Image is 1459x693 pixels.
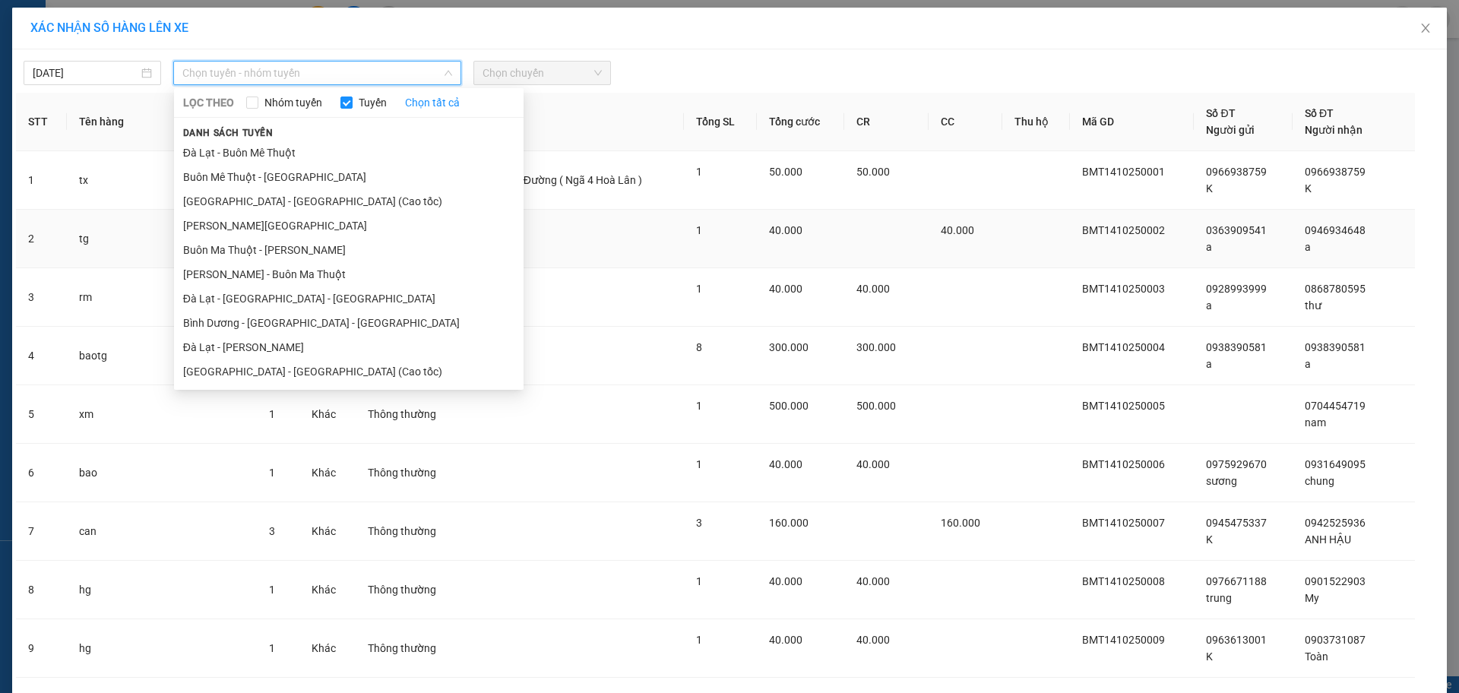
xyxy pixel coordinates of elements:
span: Số ĐT [1206,107,1235,119]
span: 40.000 [769,458,802,470]
span: K [1206,533,1213,546]
span: 0931649095 [1305,458,1366,470]
span: 160.000 [769,517,809,529]
input: 14/10/2025 [33,65,138,81]
th: Ghi chú [463,93,685,151]
span: BMT1410250002 [1082,224,1165,236]
td: Thông thường [356,502,463,561]
div: 0905467477 [130,68,236,89]
span: 1 [696,166,702,178]
td: Khác [299,385,356,444]
span: My [1305,592,1319,604]
span: 0363909541 [1206,224,1267,236]
td: 5 [16,385,67,444]
th: Tổng cước [757,93,844,151]
span: 1 [696,283,702,295]
th: CR [844,93,929,151]
span: 300.000 [769,341,809,353]
li: Buôn Mê Thuột - [GEOGRAPHIC_DATA] [174,165,524,189]
div: K [13,31,119,49]
span: Tuyến [353,94,393,111]
td: 1 [16,151,67,210]
td: hg [67,561,257,619]
span: 0946934648 [1305,224,1366,236]
span: 1 [696,634,702,646]
li: [PERSON_NAME][GEOGRAPHIC_DATA] [174,214,524,238]
span: 300.000 [856,341,896,353]
div: 40.000 [128,98,238,119]
td: 6 [16,444,67,502]
span: 0704454719 [1305,400,1366,412]
span: a [1206,241,1212,253]
span: 0868780595 [1305,283,1366,295]
td: Thông thường [356,619,463,678]
span: 0928993999 [1206,283,1267,295]
span: 0938390581 [1206,341,1267,353]
span: chung [1305,475,1334,487]
span: a [1206,358,1212,370]
span: 0975929670 [1206,458,1267,470]
li: Đà Lạt - Buôn Mê Thuột [174,141,524,165]
a: Chọn tất cả [405,94,460,111]
span: 3 [696,517,702,529]
td: Khác [299,444,356,502]
span: 1 [696,224,702,236]
span: close [1419,22,1432,34]
td: 9 [16,619,67,678]
td: Thông thường [356,444,463,502]
span: 50.000 [856,166,890,178]
span: 1 [269,408,275,420]
span: 0945475337 [1206,517,1267,529]
span: a [1305,241,1311,253]
span: ANH HẬU [1305,533,1351,546]
td: Khác [299,561,356,619]
span: BMT1410250009 [1082,634,1165,646]
span: 0963613001 [1206,634,1267,646]
td: bao [67,444,257,502]
span: sương [1206,475,1237,487]
td: 3 [16,268,67,327]
li: Đà Lạt - [GEOGRAPHIC_DATA] - [GEOGRAPHIC_DATA] [174,286,524,311]
button: Close [1404,8,1447,50]
span: Số ĐT [1305,107,1334,119]
td: Khác [299,502,356,561]
th: Thu hộ [1002,93,1070,151]
span: 40.000 [769,575,802,587]
span: 160.000 [941,517,980,529]
span: 500.000 [856,400,896,412]
span: 40.000 [856,575,890,587]
td: hg [67,619,257,678]
span: BMT1410250007 [1082,517,1165,529]
span: a [1305,358,1311,370]
span: Danh sách tuyến [174,126,283,140]
div: Trụ sở HCM [130,13,236,49]
span: K [1305,182,1312,195]
li: [GEOGRAPHIC_DATA] - [GEOGRAPHIC_DATA] (Cao tốc) [174,359,524,384]
td: baotg [67,327,257,385]
li: Đà Lạt - [PERSON_NAME] [174,335,524,359]
span: K [1206,182,1213,195]
td: can [67,502,257,561]
span: BMT1410250006 [1082,458,1165,470]
div: 0905467477 [13,49,119,71]
span: 40.000 [856,458,890,470]
span: 3 [269,525,275,537]
td: rm [67,268,257,327]
th: Tổng SL [684,93,757,151]
span: thư [1305,299,1321,312]
span: 1 [269,584,275,596]
span: BMT1410250005 [1082,400,1165,412]
span: 0901522903 [1305,575,1366,587]
span: Chọn tuyến - nhóm tuyến [182,62,452,84]
span: Người gửi [1206,124,1255,136]
span: 0976671188 [1206,575,1267,587]
th: STT [16,93,67,151]
span: Toàn [1305,650,1328,663]
span: BMT1410250001 [1082,166,1165,178]
td: tg [67,210,257,268]
span: 1 [269,642,275,654]
td: 4 [16,327,67,385]
div: huy [130,49,236,68]
span: 40.000 [769,634,802,646]
span: nam [1305,416,1326,429]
